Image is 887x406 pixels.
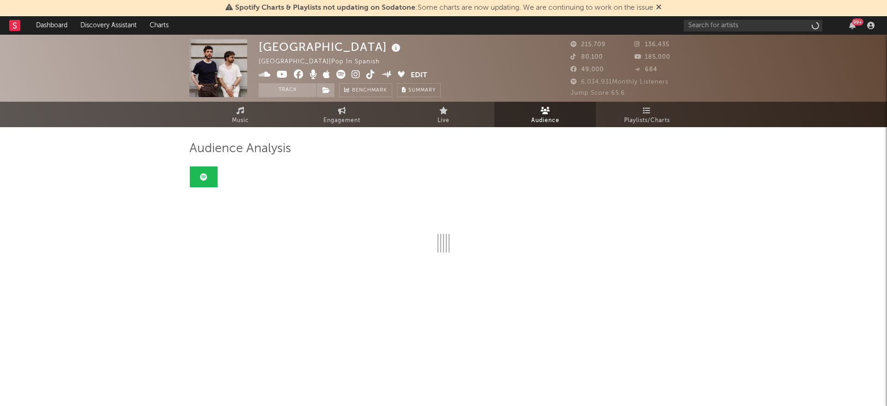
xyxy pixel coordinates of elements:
[656,4,662,12] span: Dismiss
[571,42,606,48] span: 215,709
[634,67,657,73] span: 684
[494,102,596,127] a: Audience
[849,22,856,29] button: 99+
[30,16,74,35] a: Dashboard
[235,4,415,12] span: Spotify Charts & Playlists not updating on Sodatone
[624,115,670,126] span: Playlists/Charts
[684,20,822,31] input: Search for artists
[393,102,494,127] a: Live
[634,54,670,60] span: 185,000
[596,102,698,127] a: Playlists/Charts
[397,83,441,97] button: Summary
[259,56,390,68] div: [GEOGRAPHIC_DATA] | Pop in Spanish
[189,143,291,154] span: Audience Analysis
[531,115,559,126] span: Audience
[411,70,427,81] button: Edit
[291,102,393,127] a: Engagement
[571,54,603,60] span: 80,100
[143,16,175,35] a: Charts
[235,4,653,12] span: : Some charts are now updating. We are continuing to work on the issue
[408,88,436,93] span: Summary
[339,83,392,97] a: Benchmark
[437,115,450,126] span: Live
[74,16,143,35] a: Discovery Assistant
[634,42,669,48] span: 136,435
[189,102,291,127] a: Music
[259,39,403,55] div: [GEOGRAPHIC_DATA]
[852,18,863,25] div: 99 +
[352,85,387,96] span: Benchmark
[323,115,360,126] span: Engagement
[571,67,604,73] span: 49,000
[571,90,625,96] span: Jump Score: 65.6
[259,83,316,97] button: Track
[232,115,249,126] span: Music
[571,79,668,85] span: 6,034,931 Monthly Listeners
